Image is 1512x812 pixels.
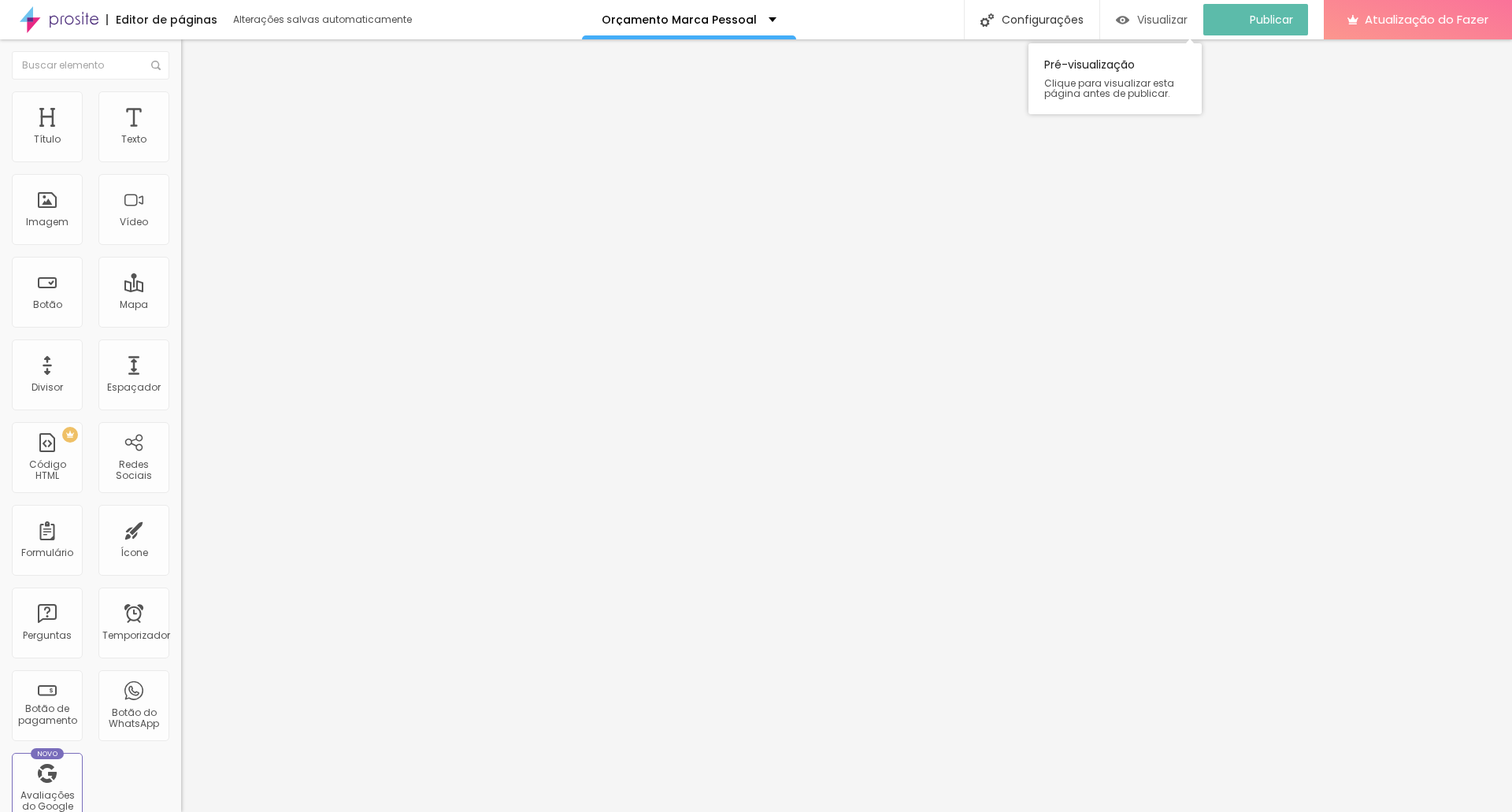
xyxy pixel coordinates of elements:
font: Publicar [1250,12,1293,28]
font: Vídeo [120,215,148,228]
font: Ícone [120,546,148,559]
font: Orçamento Marca Pessoal [602,12,757,28]
font: Imagem [26,215,69,228]
font: Editor de páginas [116,12,217,28]
font: Texto [121,132,146,146]
font: Divisor [31,380,63,394]
font: Alterações salvas automaticamente [233,13,412,26]
input: Buscar elemento [12,51,169,80]
font: Título [34,132,61,146]
font: Formulário [21,546,73,559]
font: Perguntas [23,628,72,642]
font: Redes Sociais [116,458,152,482]
iframe: Editor [181,39,1512,812]
font: Botão de pagamento [18,702,77,726]
img: view-1.svg [1116,13,1129,27]
font: Botão [33,298,62,311]
font: Botão do WhatsApp [109,706,159,730]
font: Pré-visualização [1044,57,1135,72]
font: Mapa [120,298,148,311]
font: Clique para visualizar esta página antes de publicar. [1044,76,1174,100]
font: Novo [37,749,58,758]
font: Atualização do Fazer [1365,11,1488,28]
button: Visualizar [1100,4,1203,35]
img: Ícone [980,13,994,27]
img: Ícone [151,61,161,70]
font: Espaçador [107,380,161,394]
button: Publicar [1203,4,1308,35]
font: Código HTML [29,458,66,482]
font: Configurações [1002,12,1084,28]
font: Visualizar [1137,12,1188,28]
font: Temporizador [102,628,170,642]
